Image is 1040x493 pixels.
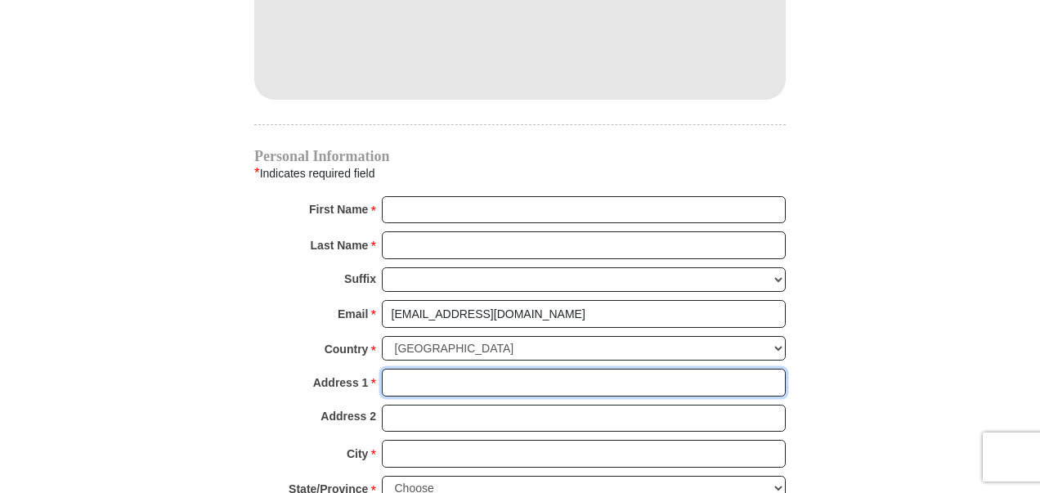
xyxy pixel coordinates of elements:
[344,267,376,290] strong: Suffix
[321,405,376,428] strong: Address 2
[347,442,368,465] strong: City
[325,338,369,361] strong: Country
[254,150,786,163] h4: Personal Information
[311,234,369,257] strong: Last Name
[254,163,786,184] div: Indicates required field
[338,303,368,325] strong: Email
[309,198,368,221] strong: First Name
[313,371,369,394] strong: Address 1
